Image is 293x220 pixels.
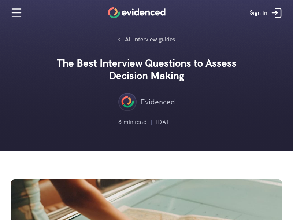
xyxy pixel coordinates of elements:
[108,7,166,18] a: Home
[118,93,137,111] img: ""
[250,8,267,18] p: Sign In
[156,117,175,127] p: [DATE]
[244,2,289,24] a: Sign In
[151,117,152,127] p: |
[123,117,147,127] p: min read
[37,57,256,82] h2: The Best Interview Questions to Assess Decision Making
[125,35,175,44] p: All interview guides
[118,117,122,127] p: 8
[114,33,179,46] a: All interview guides
[140,96,175,108] p: Evidenced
